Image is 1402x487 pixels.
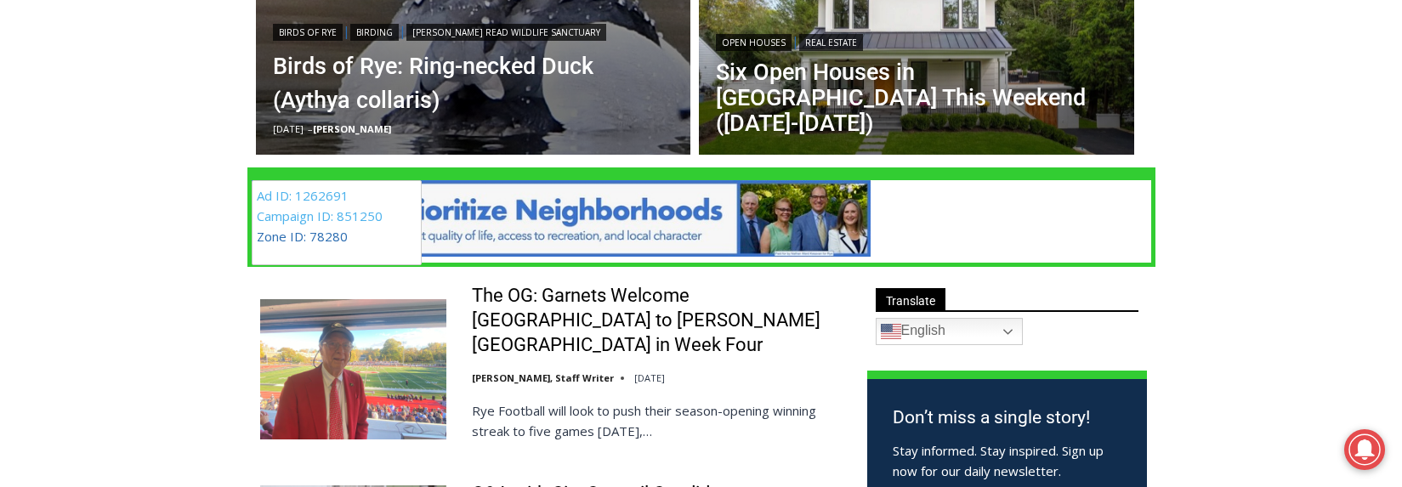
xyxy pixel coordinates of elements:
a: [PERSON_NAME], Staff Writer [472,371,614,384]
a: [PERSON_NAME] Read Wildlife Sanctuary [406,24,606,41]
a: Birding [350,24,399,41]
div: | [716,31,1117,51]
a: Zone ID: 78280 [257,228,348,245]
div: / [190,144,195,161]
a: Intern @ [DOMAIN_NAME] [409,165,824,212]
div: "I learned about the history of a place I’d honestly never considered even as a resident of [GEOG... [429,1,803,165]
div: Live Music [179,50,228,139]
img: en [881,321,901,342]
div: | | [273,20,674,41]
span: – [308,122,313,135]
a: Ad ID: 1262691 [257,187,349,204]
a: [PERSON_NAME] Read Sanctuary Fall Fest: [DATE] [1,169,254,212]
a: [PERSON_NAME] [313,122,391,135]
a: Open Houses [716,34,792,51]
a: The OG: Garnets Welcome [GEOGRAPHIC_DATA] to [PERSON_NAME][GEOGRAPHIC_DATA] in Week Four [472,284,845,357]
p: Stay informed. Stay inspired. Sign up now for our daily newsletter. [893,440,1121,481]
p: Rye Football will look to push their season-opening winning streak to five games [DATE],… [472,400,845,441]
span: Translate [876,288,945,311]
a: Birds of Rye: Ring-necked Duck (Aythya collaris) [273,49,674,117]
a: Six Open Houses in [GEOGRAPHIC_DATA] This Weekend ([DATE]-[DATE]) [716,59,1117,136]
div: 4 [179,144,186,161]
div: 6 [199,144,207,161]
h4: [PERSON_NAME] Read Sanctuary Fall Fest: [DATE] [14,171,226,210]
span: Intern @ [DOMAIN_NAME] [445,169,788,207]
a: Campaign ID: 851250 [257,207,383,224]
a: English [876,318,1023,345]
time: [DATE] [634,371,665,384]
h3: Don’t miss a single story! [893,405,1121,432]
img: The OG: Garnets Welcome Yorktown to Nugent Stadium in Week Four [260,299,446,439]
a: Birds of Rye [273,24,343,41]
a: Real Estate [799,34,863,51]
time: [DATE] [273,122,304,135]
